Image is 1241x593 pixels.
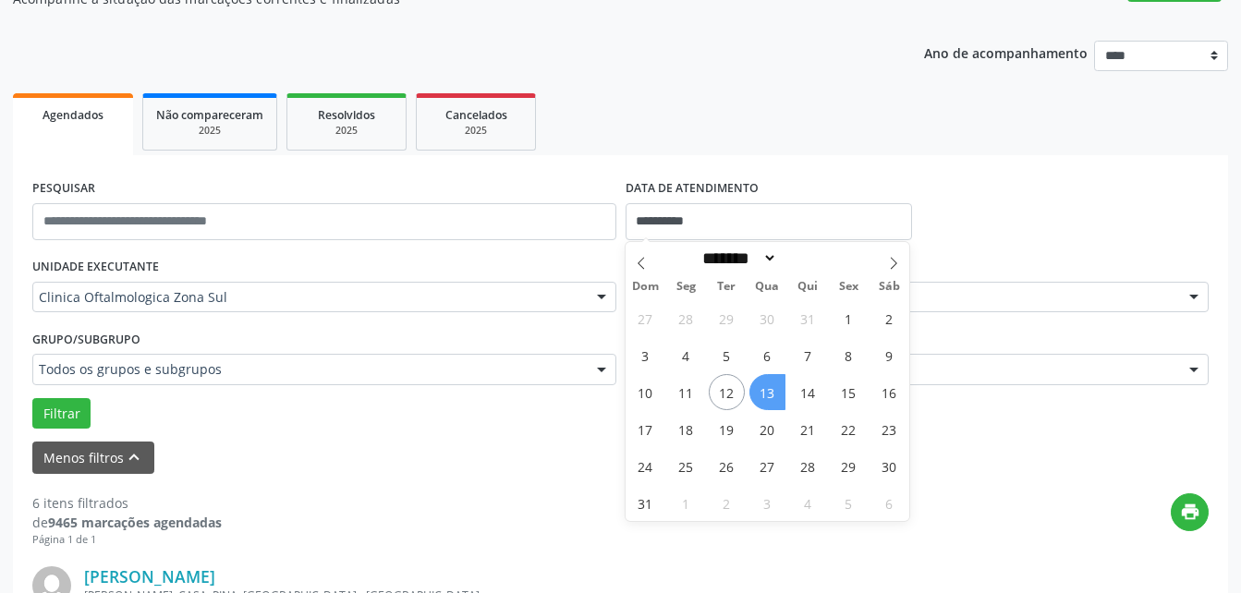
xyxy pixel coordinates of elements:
[869,281,909,293] span: Sáb
[749,448,785,484] span: Agosto 27, 2025
[124,447,144,467] i: keyboard_arrow_up
[831,485,867,521] span: Setembro 5, 2025
[627,448,663,484] span: Agosto 24, 2025
[48,514,222,531] strong: 9465 marcações agendadas
[32,532,222,548] div: Página 1 de 1
[300,124,393,138] div: 2025
[32,442,154,474] button: Menos filtroskeyboard_arrow_up
[831,300,867,336] span: Agosto 1, 2025
[831,337,867,373] span: Agosto 8, 2025
[668,300,704,336] span: Julho 28, 2025
[709,485,745,521] span: Setembro 2, 2025
[749,337,785,373] span: Agosto 6, 2025
[709,300,745,336] span: Julho 29, 2025
[871,411,907,447] span: Agosto 23, 2025
[668,337,704,373] span: Agosto 4, 2025
[706,281,747,293] span: Ter
[627,300,663,336] span: Julho 27, 2025
[749,300,785,336] span: Julho 30, 2025
[668,485,704,521] span: Setembro 1, 2025
[32,175,95,203] label: PESQUISAR
[1171,493,1209,531] button: print
[39,360,578,379] span: Todos os grupos e subgrupos
[32,493,222,513] div: 6 itens filtrados
[156,124,263,138] div: 2025
[871,337,907,373] span: Agosto 9, 2025
[697,248,778,268] select: Month
[665,281,706,293] span: Seg
[430,124,522,138] div: 2025
[709,374,745,410] span: Agosto 12, 2025
[924,41,1088,64] p: Ano de acompanhamento
[627,485,663,521] span: Agosto 31, 2025
[831,374,867,410] span: Agosto 15, 2025
[627,337,663,373] span: Agosto 3, 2025
[445,107,507,123] span: Cancelados
[790,411,826,447] span: Agosto 21, 2025
[777,248,838,268] input: Year
[668,448,704,484] span: Agosto 25, 2025
[32,325,140,354] label: Grupo/Subgrupo
[871,300,907,336] span: Agosto 2, 2025
[831,448,867,484] span: Agosto 29, 2025
[871,374,907,410] span: Agosto 16, 2025
[828,281,869,293] span: Sex
[709,411,745,447] span: Agosto 19, 2025
[749,411,785,447] span: Agosto 20, 2025
[43,107,103,123] span: Agendados
[39,288,578,307] span: Clinica Oftalmologica Zona Sul
[871,485,907,521] span: Setembro 6, 2025
[668,374,704,410] span: Agosto 11, 2025
[626,281,666,293] span: Dom
[871,448,907,484] span: Agosto 30, 2025
[1180,502,1200,522] i: print
[831,411,867,447] span: Agosto 22, 2025
[32,253,159,282] label: UNIDADE EXECUTANTE
[790,485,826,521] span: Setembro 4, 2025
[84,566,215,587] a: [PERSON_NAME]
[32,398,91,430] button: Filtrar
[32,513,222,532] div: de
[747,281,787,293] span: Qua
[749,374,785,410] span: Agosto 13, 2025
[790,300,826,336] span: Julho 31, 2025
[156,107,263,123] span: Não compareceram
[790,337,826,373] span: Agosto 7, 2025
[668,411,704,447] span: Agosto 18, 2025
[709,448,745,484] span: Agosto 26, 2025
[787,281,828,293] span: Qui
[627,374,663,410] span: Agosto 10, 2025
[627,411,663,447] span: Agosto 17, 2025
[749,485,785,521] span: Setembro 3, 2025
[790,448,826,484] span: Agosto 28, 2025
[626,175,759,203] label: DATA DE ATENDIMENTO
[318,107,375,123] span: Resolvidos
[709,337,745,373] span: Agosto 5, 2025
[790,374,826,410] span: Agosto 14, 2025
